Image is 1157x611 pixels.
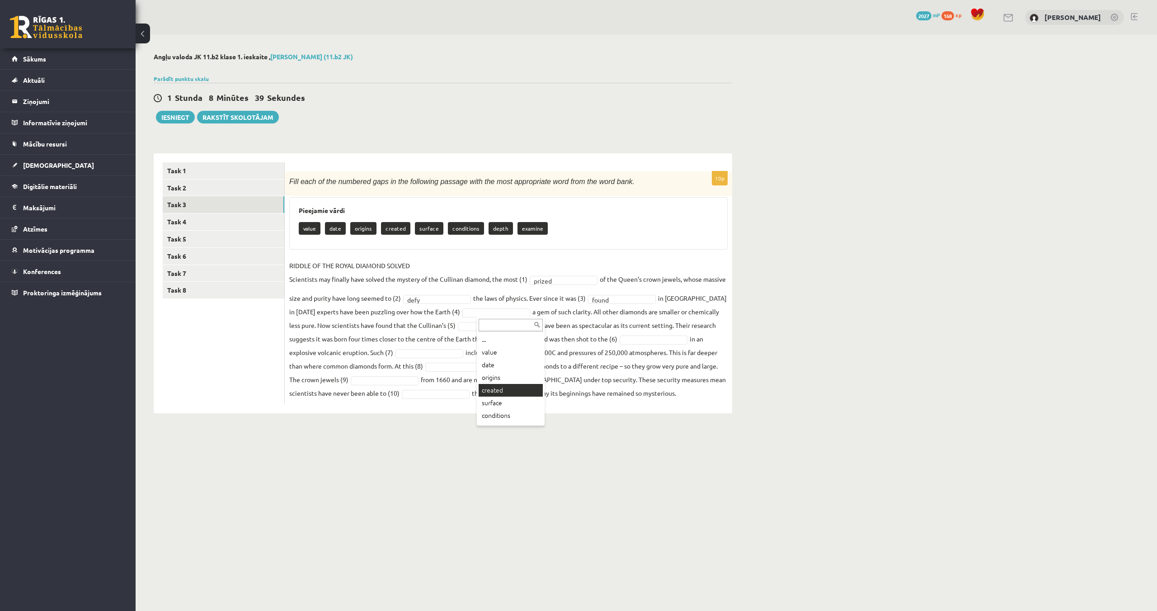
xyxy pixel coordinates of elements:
div: value [479,346,543,359]
div: ... [479,333,543,346]
div: conditions [479,409,543,422]
div: origins [479,371,543,384]
div: surface [479,397,543,409]
div: date [479,359,543,371]
div: depth [479,422,543,435]
div: created [479,384,543,397]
